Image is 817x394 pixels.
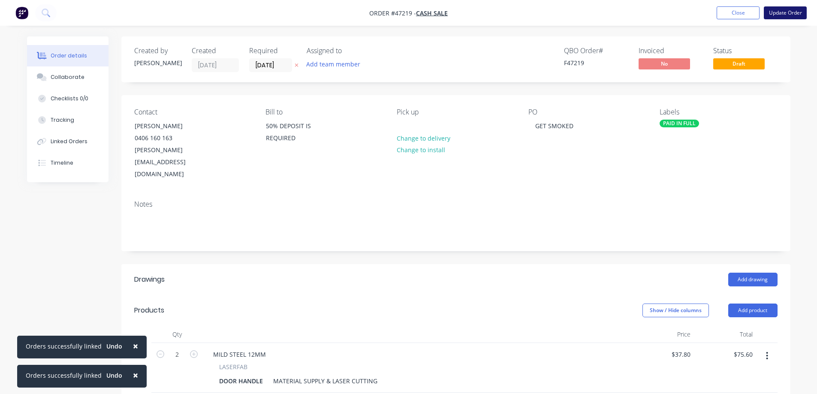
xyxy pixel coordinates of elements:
[134,58,181,67] div: [PERSON_NAME]
[134,305,164,316] div: Products
[713,47,778,55] div: Status
[392,144,449,156] button: Change to install
[713,58,765,69] span: Draft
[259,120,344,147] div: 50% DEPOSIT IS REQUIRED
[192,47,239,55] div: Created
[134,274,165,285] div: Drawings
[127,120,213,180] div: [PERSON_NAME]0406 160 163[PERSON_NAME][EMAIL_ADDRESS][DOMAIN_NAME]
[134,47,181,55] div: Created by
[564,47,628,55] div: QBO Order #
[51,138,87,145] div: Linked Orders
[728,304,778,317] button: Add product
[307,58,365,70] button: Add team member
[528,108,646,116] div: PO
[51,116,74,124] div: Tracking
[564,58,628,67] div: F47219
[51,159,73,167] div: Timeline
[27,152,109,174] button: Timeline
[26,342,102,351] div: Orders successfully linked
[249,47,296,55] div: Required
[632,326,694,343] div: Price
[266,120,337,144] div: 50% DEPOSIT IS REQUIRED
[270,375,381,387] div: MATERIAL SUPPLY & LASER CUTTING
[135,132,206,144] div: 0406 160 163
[639,58,690,69] span: No
[124,336,147,356] button: Close
[265,108,383,116] div: Bill to
[717,6,760,19] button: Close
[134,200,778,208] div: Notes
[26,371,102,380] div: Orders successfully linked
[27,66,109,88] button: Collaborate
[528,120,580,132] div: GET SMOKED
[369,9,416,17] span: Order #47219 -
[639,47,703,55] div: Invoiced
[124,365,147,385] button: Close
[51,52,87,60] div: Order details
[51,95,88,102] div: Checklists 0/0
[397,108,514,116] div: Pick up
[27,88,109,109] button: Checklists 0/0
[307,47,392,55] div: Assigned to
[27,131,109,152] button: Linked Orders
[206,348,273,361] div: MILD STEEL 12MM
[102,369,127,382] button: Undo
[392,132,455,144] button: Change to delivery
[151,326,203,343] div: Qty
[135,144,206,180] div: [PERSON_NAME][EMAIL_ADDRESS][DOMAIN_NAME]
[416,9,448,17] a: CASH SALE
[642,304,709,317] button: Show / Hide columns
[216,375,266,387] div: DOOR HANDLE
[764,6,807,19] button: Update Order
[15,6,28,19] img: Factory
[27,109,109,131] button: Tracking
[660,108,777,116] div: Labels
[102,340,127,353] button: Undo
[134,108,252,116] div: Contact
[728,273,778,286] button: Add drawing
[694,326,756,343] div: Total
[51,73,84,81] div: Collaborate
[219,362,247,371] span: LASERFAB
[133,369,138,381] span: ×
[133,340,138,352] span: ×
[135,120,206,132] div: [PERSON_NAME]
[27,45,109,66] button: Order details
[660,120,699,127] div: PAID IN FULL
[301,58,365,70] button: Add team member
